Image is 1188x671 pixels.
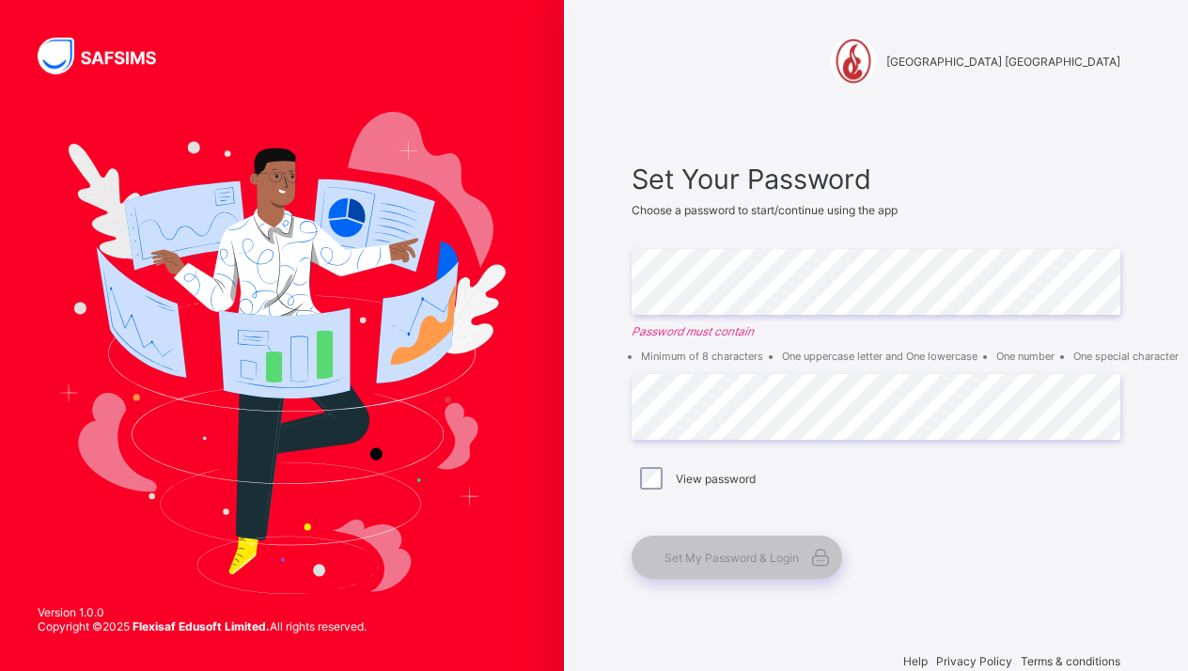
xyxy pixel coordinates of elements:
li: One special character [1073,350,1179,363]
span: Set My Password & Login [664,551,799,565]
span: Set Your Password [632,163,1120,195]
img: Hero Image [58,112,506,593]
label: View password [676,472,756,486]
img: Corona School Victoria Island [830,38,877,85]
span: Privacy Policy [936,654,1012,668]
em: Password must contain [632,324,1120,338]
li: One uppercase letter and One lowercase [782,350,977,363]
span: Version 1.0.0 [38,605,367,619]
span: Copyright © 2025 All rights reserved. [38,619,367,633]
span: Terms & conditions [1021,654,1120,668]
li: Minimum of 8 characters [641,350,763,363]
span: [GEOGRAPHIC_DATA] [GEOGRAPHIC_DATA] [886,55,1120,69]
span: Help [903,654,928,668]
img: SAFSIMS Logo [38,38,179,74]
span: Choose a password to start/continue using the app [632,203,898,217]
strong: Flexisaf Edusoft Limited. [133,619,270,633]
li: One number [996,350,1055,363]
